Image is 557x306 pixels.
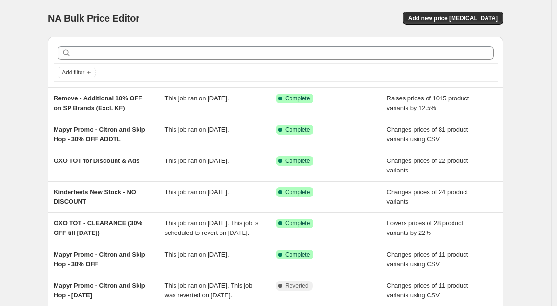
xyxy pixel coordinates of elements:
span: Complete [285,157,310,165]
span: Changes prices of 24 product variants [387,188,468,205]
span: Changes prices of 22 product variants [387,157,468,174]
span: OXO TOT for Discount & Ads [54,157,139,164]
span: Mapyr Promo - Citron and Skip Hop - 30% OFF ADDTL [54,126,145,143]
span: NA Bulk Price Editor [48,13,139,24]
button: Add new price [MEDICAL_DATA] [403,12,503,25]
span: This job ran on [DATE]. [165,251,229,258]
span: Add new price [MEDICAL_DATA] [408,14,498,22]
span: Mapyr Promo - Citron and Skip Hop - 30% OFF [54,251,145,268]
span: Kinderfeets New Stock - NO DISCOUNT [54,188,136,205]
span: Raises prices of 1015 product variants by 12.5% [387,95,469,111]
span: Complete [285,95,310,102]
span: Complete [285,188,310,196]
span: Mapyr Promo - Citron and Skip Hop - [DATE] [54,282,145,299]
span: Complete [285,251,310,258]
span: Changes prices of 81 product variants using CSV [387,126,468,143]
span: Lowers prices of 28 product variants by 22% [387,220,464,236]
span: Complete [285,126,310,134]
span: This job ran on [DATE]. [165,188,229,196]
button: Add filter [58,67,96,78]
span: Add filter [62,69,84,76]
span: This job ran on [DATE]. [165,157,229,164]
span: This job ran on [DATE]. This job was reverted on [DATE]. [165,282,253,299]
span: Complete [285,220,310,227]
span: Changes prices of 11 product variants using CSV [387,251,468,268]
span: Remove - Additional 10% OFF on SP Brands (Excl. KF) [54,95,142,111]
span: OXO TOT - CLEARANCE (30% OFF till [DATE]) [54,220,142,236]
span: This job ran on [DATE]. [165,95,229,102]
span: Changes prices of 11 product variants using CSV [387,282,468,299]
span: Reverted [285,282,309,290]
span: This job ran on [DATE]. [165,126,229,133]
span: This job ran on [DATE]. This job is scheduled to revert on [DATE]. [165,220,259,236]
